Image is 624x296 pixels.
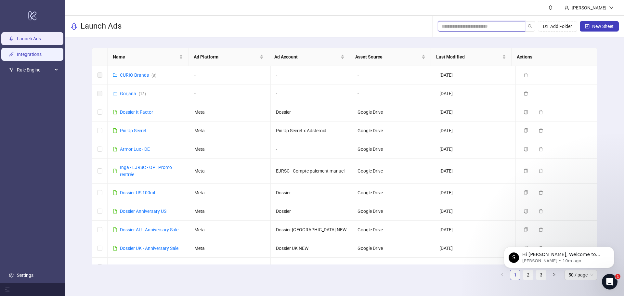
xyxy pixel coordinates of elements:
span: copy [524,227,528,232]
span: file [113,128,117,133]
span: copy [524,209,528,213]
th: Ad Account [269,48,350,66]
span: ( 13 ) [139,92,146,96]
td: - [271,84,352,103]
span: folder [113,73,117,77]
span: file [113,227,117,232]
td: [DATE] [434,258,516,276]
td: - [189,66,271,84]
span: delete [539,147,543,151]
span: Ad Account [274,53,339,60]
span: file [113,169,117,173]
td: Google Drive [352,202,434,221]
td: [DATE] [434,239,516,258]
td: [DATE] [434,184,516,202]
span: copy [524,110,528,114]
span: copy [524,128,528,133]
a: Dossier UK - Brief May [120,264,164,269]
td: Meta [189,202,271,221]
td: [DATE] [434,221,516,239]
span: search [528,24,532,29]
a: Gorjana(13) [120,91,146,96]
span: delete [539,110,543,114]
td: Pin Up Secret x Adsteroid [271,122,352,140]
span: folder-add [543,24,548,29]
a: Dossier It Factor [120,109,153,115]
td: [DATE] [434,140,516,159]
td: Google Drive [352,122,434,140]
td: Dossier [271,184,352,202]
td: Google Drive [352,159,434,184]
th: Name [108,48,188,66]
button: New Sheet [580,21,619,32]
td: Google Drive [352,239,434,258]
span: Ad Platform [194,53,259,60]
a: Dossier AU - Anniversary Sale [120,227,178,232]
th: Actions [512,48,592,66]
span: New Sheet [592,24,614,29]
td: - [189,84,271,103]
span: file [113,264,117,269]
span: copy [524,147,528,151]
span: delete [524,73,528,77]
button: Add Folder [538,21,577,32]
span: copy [524,169,528,173]
td: Google Drive [352,140,434,159]
span: Name [113,53,178,60]
a: Pin Up Secret [120,128,147,133]
span: Asset Source [355,53,420,60]
td: [DATE] [434,103,516,122]
a: Dossier US 100ml [120,190,155,195]
td: [DATE] [434,122,516,140]
td: - [352,66,434,84]
a: Dossier UK - Anniversary Sale [120,246,178,251]
a: Integrations [17,52,42,57]
th: Last Modified [431,48,512,66]
td: Meta [189,140,271,159]
td: [DATE] [434,66,516,84]
span: down [609,6,614,10]
span: rocket [70,22,78,30]
td: Dossier [271,202,352,221]
td: Meta [189,103,271,122]
td: Dossier UK NEW [271,239,352,258]
td: [DATE] [434,202,516,221]
a: Settings [17,273,33,278]
span: delete [524,91,528,96]
td: Meta [189,159,271,184]
td: - [352,84,434,103]
span: Last Modified [436,53,501,60]
a: Armor Lux - DE [120,147,150,152]
span: bell [548,5,553,10]
td: Dossier [GEOGRAPHIC_DATA] NEW [271,221,352,239]
span: file [113,209,117,213]
span: ( 8 ) [151,73,156,78]
th: Ad Platform [188,48,269,66]
td: Meta [189,239,271,258]
th: Asset Source [350,48,431,66]
td: Dossier [271,103,352,122]
div: [PERSON_NAME] [569,4,609,11]
td: Dossier UK NEW [271,258,352,276]
span: fork [9,68,14,72]
h3: Launch Ads [81,21,122,32]
span: file [113,147,117,151]
span: 1 [615,274,620,279]
td: Google Drive [352,184,434,202]
td: - [271,66,352,84]
span: delete [539,169,543,173]
td: Meta [189,184,271,202]
span: menu-fold [5,287,10,292]
span: Rule Engine [17,63,53,76]
iframe: Intercom live chat [602,274,617,290]
span: user [565,6,569,10]
span: delete [539,190,543,195]
td: Meta [189,221,271,239]
span: delete [539,128,543,133]
iframe: Intercom notifications message [494,233,624,278]
td: Google Drive [352,258,434,276]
